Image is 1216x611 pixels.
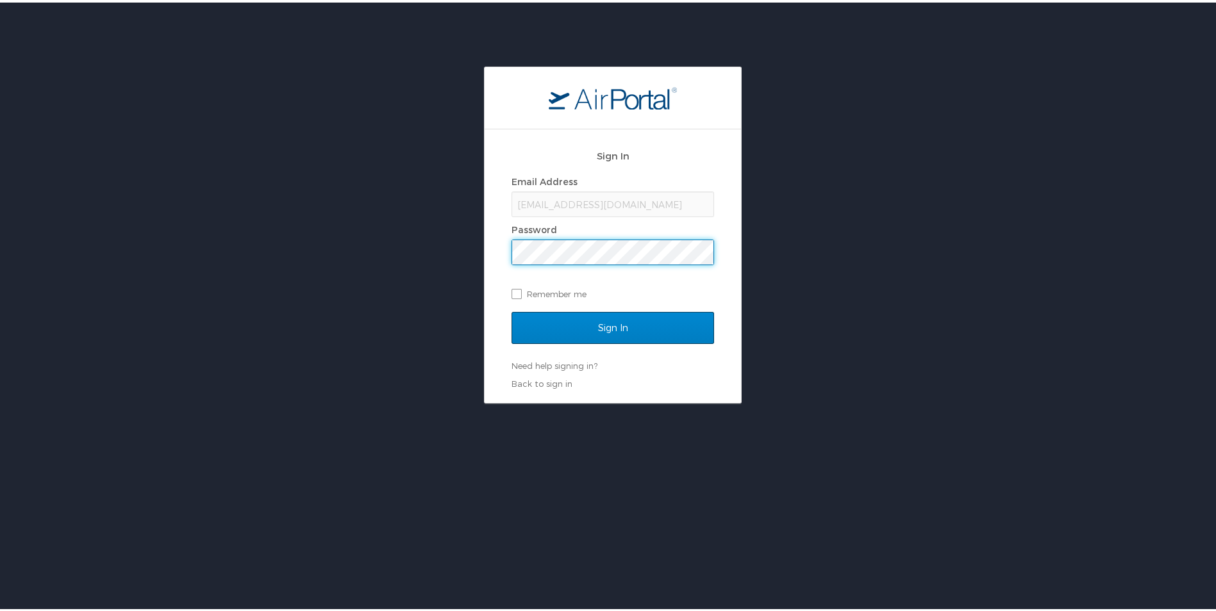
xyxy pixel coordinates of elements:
a: Back to sign in [512,376,572,386]
label: Remember me [512,282,714,301]
label: Password [512,222,557,232]
h2: Sign In [512,146,714,161]
a: Need help signing in? [512,358,597,368]
label: Email Address [512,174,578,184]
img: logo [549,84,677,107]
input: Sign In [512,309,714,341]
